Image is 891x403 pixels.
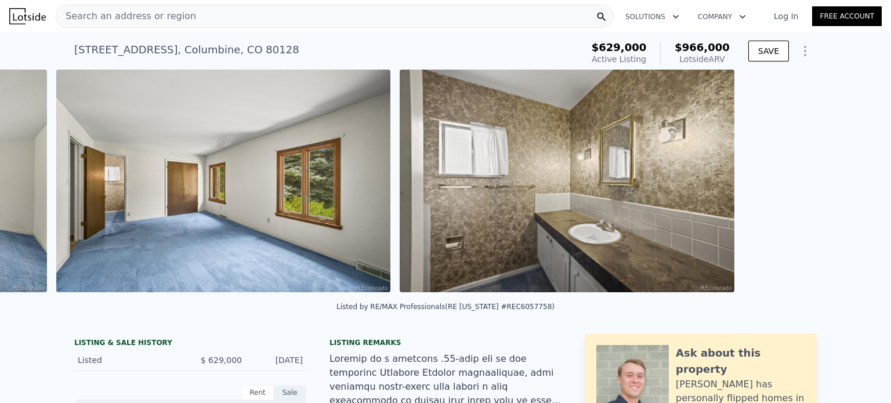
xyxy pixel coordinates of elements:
[251,354,303,366] div: [DATE]
[78,354,181,366] div: Listed
[592,55,646,64] span: Active Listing
[616,6,689,27] button: Solutions
[56,9,196,23] span: Search an address or region
[592,41,647,53] span: $629,000
[9,8,46,24] img: Lotside
[74,338,306,350] div: LISTING & SALE HISTORY
[400,70,734,292] img: Sale: 167361850 Parcel: 6300228
[812,6,882,26] a: Free Account
[329,338,562,347] div: Listing remarks
[676,345,805,377] div: Ask about this property
[56,70,390,292] img: Sale: 167361850 Parcel: 6300228
[336,303,555,311] div: Listed by RE/MAX Professionals (RE [US_STATE] #REC6057758)
[794,39,817,63] button: Show Options
[675,53,730,65] div: Lotside ARV
[241,385,274,400] div: Rent
[675,41,730,53] span: $966,000
[689,6,755,27] button: Company
[748,41,789,61] button: SAVE
[201,355,242,365] span: $ 629,000
[274,385,306,400] div: Sale
[760,10,812,22] a: Log In
[74,42,299,58] div: [STREET_ADDRESS] , Columbine , CO 80128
